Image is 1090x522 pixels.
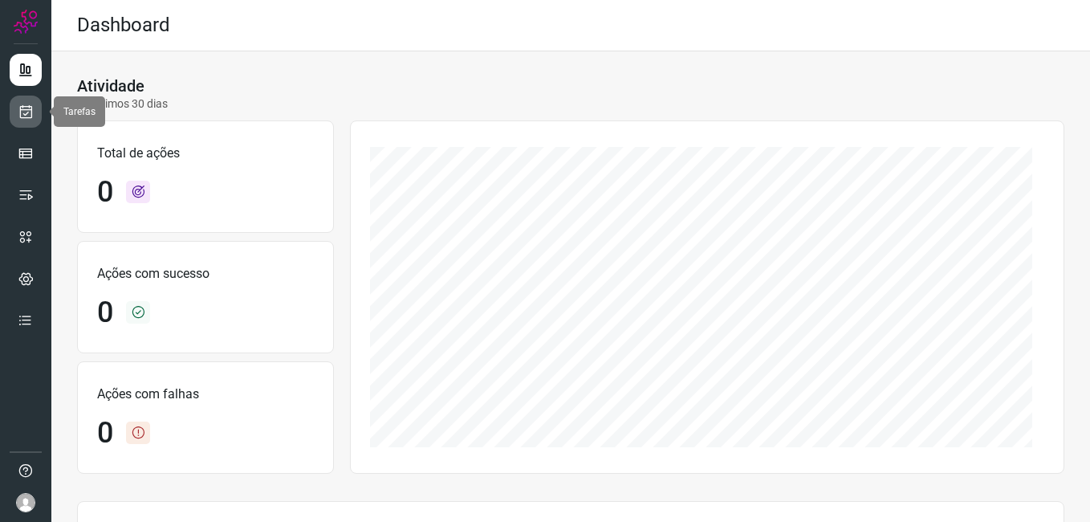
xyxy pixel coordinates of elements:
[16,493,35,512] img: avatar-user-boy.jpg
[77,96,168,112] p: Últimos 30 dias
[97,416,113,451] h1: 0
[14,10,38,34] img: Logo
[97,144,314,163] p: Total de ações
[97,175,113,210] h1: 0
[63,106,96,117] span: Tarefas
[77,76,144,96] h3: Atividade
[97,385,314,404] p: Ações com falhas
[77,14,170,37] h2: Dashboard
[97,264,314,283] p: Ações com sucesso
[97,296,113,330] h1: 0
